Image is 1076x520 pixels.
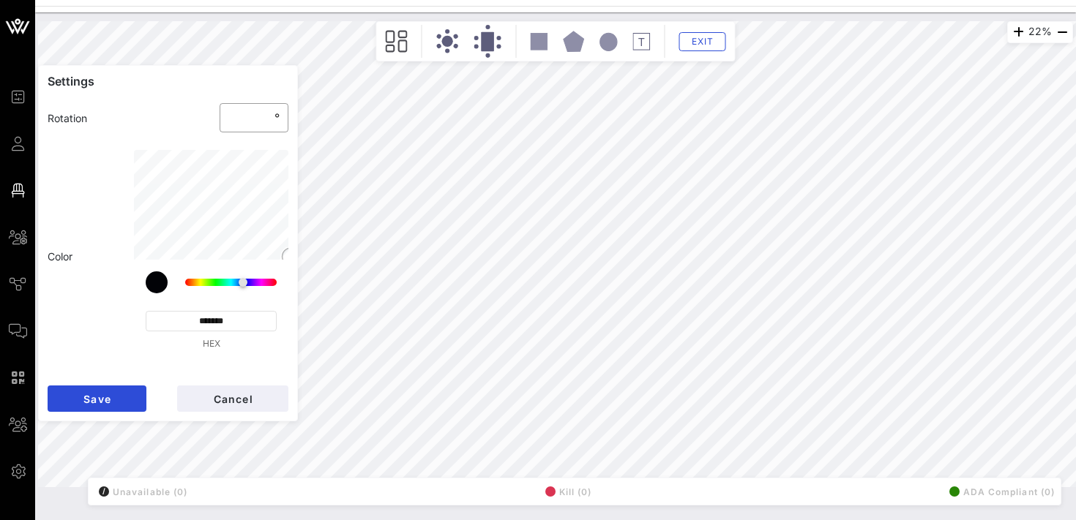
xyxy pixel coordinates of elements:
div: Rotation [39,102,168,135]
button: Save [48,385,146,412]
div: ° [272,110,280,125]
div: 22% [1007,21,1073,43]
span: HEX [202,337,220,350]
button: Exit [679,32,726,51]
span: Save [83,393,111,405]
span: Exit [689,36,717,47]
p: Settings [48,75,288,88]
div: Color [39,240,125,273]
button: Cancel [177,385,288,412]
span: Cancel [212,393,253,405]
